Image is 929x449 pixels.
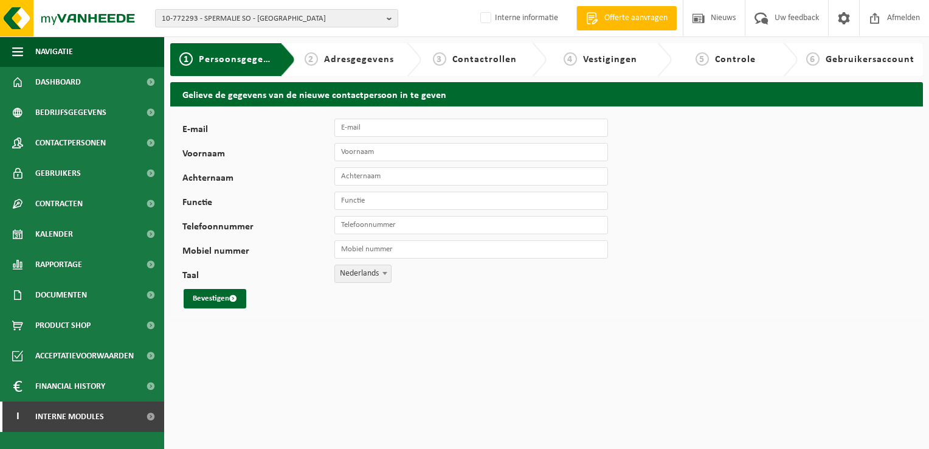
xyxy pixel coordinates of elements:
[452,55,517,64] span: Contactrollen
[334,192,608,210] input: Functie
[305,52,318,66] span: 2
[334,143,608,161] input: Voornaam
[806,52,820,66] span: 6
[35,37,73,67] span: Navigatie
[576,6,677,30] a: Offerte aanvragen
[184,289,246,308] button: Bevestigen
[35,219,73,249] span: Kalender
[334,265,392,283] span: Nederlands
[12,402,23,432] span: I
[583,55,637,64] span: Vestigingen
[334,119,608,137] input: E-mail
[35,280,87,310] span: Documenten
[715,55,756,64] span: Controle
[324,55,394,64] span: Adresgegevens
[334,167,608,186] input: Achternaam
[35,341,134,371] span: Acceptatievoorwaarden
[179,52,193,66] span: 1
[182,125,334,137] label: E-mail
[182,173,334,186] label: Achternaam
[433,52,446,66] span: 3
[35,189,83,219] span: Contracten
[601,12,671,24] span: Offerte aanvragen
[162,10,382,28] span: 10-772293 - SPERMALIE SO - [GEOGRAPHIC_DATA]
[35,310,91,341] span: Product Shop
[182,271,334,283] label: Taal
[826,55,914,64] span: Gebruikersaccount
[35,158,81,189] span: Gebruikers
[35,67,81,97] span: Dashboard
[182,246,334,259] label: Mobiel nummer
[35,249,82,280] span: Rapportage
[696,52,709,66] span: 5
[334,240,608,259] input: Mobiel nummer
[182,222,334,234] label: Telefoonnummer
[199,55,285,64] span: Persoonsgegevens
[182,198,334,210] label: Functie
[35,128,106,158] span: Contactpersonen
[35,97,106,128] span: Bedrijfsgegevens
[564,52,577,66] span: 4
[35,371,105,402] span: Financial History
[35,402,104,432] span: Interne modules
[155,9,398,27] button: 10-772293 - SPERMALIE SO - [GEOGRAPHIC_DATA]
[478,9,558,27] label: Interne informatie
[335,265,391,282] span: Nederlands
[170,82,923,106] h2: Gelieve de gegevens van de nieuwe contactpersoon in te geven
[334,216,608,234] input: Telefoonnummer
[182,149,334,161] label: Voornaam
